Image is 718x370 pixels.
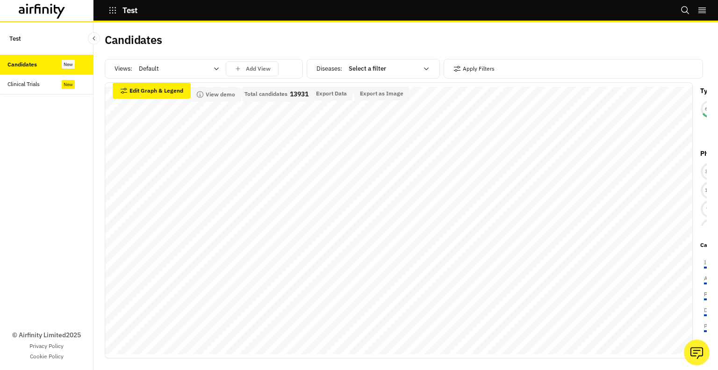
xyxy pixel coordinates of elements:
[226,61,279,76] button: save changes
[7,80,40,88] div: Clinical Trials
[62,80,75,89] div: New
[310,87,352,101] button: Export Data
[290,91,309,97] p: 13931
[453,61,495,76] button: Apply Filters
[30,352,64,361] a: Cookie Policy
[62,60,75,69] div: New
[244,91,287,97] p: Total candidates
[684,340,710,365] button: Ask our analysts
[108,2,137,18] button: Test
[681,2,690,18] button: Search
[9,30,21,47] p: Test
[29,342,64,350] a: Privacy Policy
[7,60,37,69] div: Candidates
[88,32,100,44] button: Close Sidebar
[12,330,81,340] p: © Airfinity Limited 2025
[354,87,409,101] button: Export as Image
[122,6,137,15] p: Test
[113,83,191,99] button: Edit Graph & Legend
[105,33,162,47] h2: Candidates
[191,87,241,102] button: View demo
[316,61,436,76] div: Diseases :
[115,61,279,76] div: Views:
[246,65,271,72] p: Add View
